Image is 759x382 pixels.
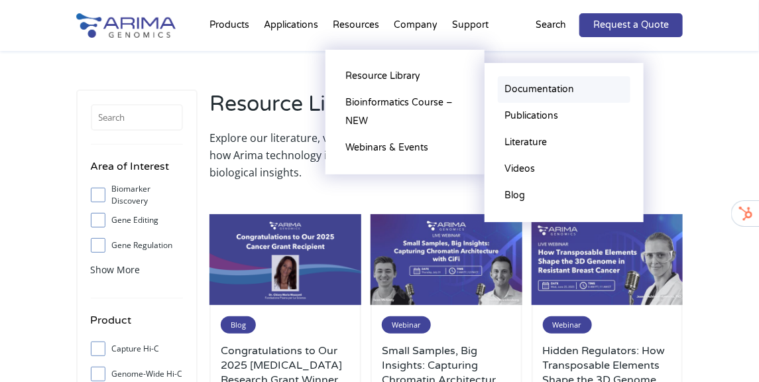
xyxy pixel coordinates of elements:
[91,158,183,185] h4: Area of Interest
[339,135,471,161] a: Webinars & Events
[339,63,471,90] a: Resource Library
[498,129,630,156] a: Literature
[91,339,183,359] label: Capture Hi-C
[532,214,683,305] img: Use-This-For-Webinar-Images-1-500x300.jpg
[382,316,431,334] span: Webinar
[498,182,630,209] a: Blog
[209,90,439,129] h2: Resource Library
[209,129,439,181] p: Explore our literature, videos, blogs to learn how Arima technology is unlocking new biological i...
[498,76,630,103] a: Documentation
[339,90,471,135] a: Bioinformatics Course – NEW
[221,316,256,334] span: Blog
[536,17,566,34] p: Search
[209,214,361,305] img: genome-assembly-grant-2025-500x300.png
[498,103,630,129] a: Publications
[91,263,141,276] span: Show More
[543,316,592,334] span: Webinar
[91,104,183,131] input: Search
[498,156,630,182] a: Videos
[579,13,683,37] a: Request a Quote
[371,214,522,305] img: July-2025-webinar-3-500x300.jpg
[91,312,183,339] h4: Product
[91,235,183,255] label: Gene Regulation
[76,13,176,38] img: Arima-Genomics-logo
[91,210,183,230] label: Gene Editing
[91,185,183,205] label: Biomarker Discovery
